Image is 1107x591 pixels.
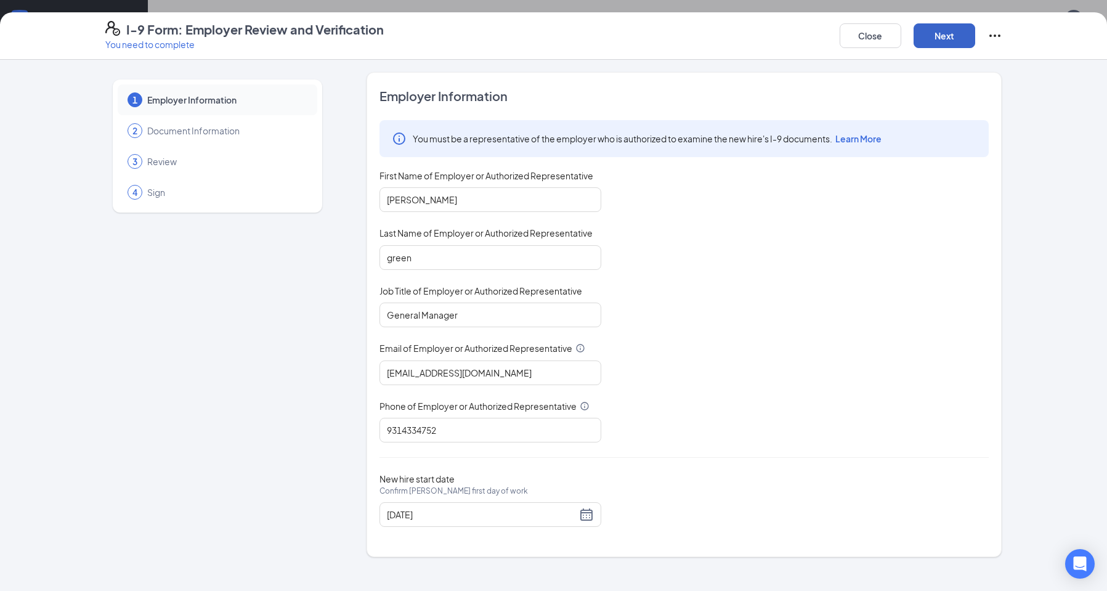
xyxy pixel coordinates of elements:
[132,124,137,137] span: 2
[580,401,590,411] svg: Info
[379,418,601,442] input: 10 digits only, e.g. "1231231234"
[379,400,577,412] span: Phone of Employer or Authorized Representative
[379,88,989,105] span: Employer Information
[379,342,572,354] span: Email of Employer or Authorized Representative
[379,169,593,182] span: First Name of Employer or Authorized Representative
[987,28,1002,43] svg: Ellipses
[379,227,593,239] span: Last Name of Employer or Authorized Representative
[147,94,305,106] span: Employer Information
[379,303,601,327] input: Enter job title
[147,186,305,198] span: Sign
[379,245,601,270] input: Enter your last name
[132,155,137,168] span: 3
[132,186,137,198] span: 4
[575,343,585,353] svg: Info
[914,23,975,48] button: Next
[379,187,601,212] input: Enter your first name
[392,131,407,146] svg: Info
[413,132,882,145] span: You must be a representative of the employer who is authorized to examine the new hire's I-9 docu...
[387,508,577,521] input: 08/25/2025
[835,133,882,144] span: Learn More
[105,38,384,51] p: You need to complete
[126,21,384,38] h4: I-9 Form: Employer Review and Verification
[379,473,528,510] span: New hire start date
[379,485,528,497] span: Confirm [PERSON_NAME] first day of work
[105,21,120,36] svg: FormI9EVerifyIcon
[1065,549,1095,579] div: Open Intercom Messenger
[379,285,582,297] span: Job Title of Employer or Authorized Representative
[147,155,305,168] span: Review
[379,361,601,385] input: Enter your email address
[832,133,882,144] a: Learn More
[840,23,901,48] button: Close
[147,124,305,137] span: Document Information
[132,94,137,106] span: 1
